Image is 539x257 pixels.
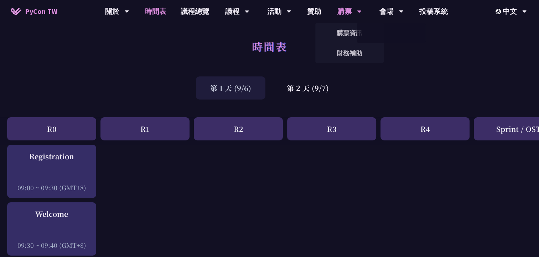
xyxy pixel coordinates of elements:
div: 09:30 ~ 09:40 (GMT+8) [11,241,93,250]
div: R3 [287,117,376,140]
img: Locale Icon [496,9,503,14]
div: Registration [11,151,93,162]
div: 第 2 天 (9/7) [273,76,343,100]
div: Welcome [11,209,93,219]
h1: 時間表 [252,36,287,57]
div: 09:00 ~ 09:30 (GMT+8) [11,183,93,192]
div: R4 [380,117,470,140]
img: Home icon of PyCon TW 2025 [11,8,21,15]
div: R0 [7,117,96,140]
span: PyCon TW [25,6,57,17]
a: 財務補助 [315,45,384,61]
div: R1 [100,117,190,140]
a: PyCon TW [4,2,64,20]
div: R2 [194,117,283,140]
div: 第 1 天 (9/6) [196,76,265,100]
a: 購票資訊 [315,25,384,41]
